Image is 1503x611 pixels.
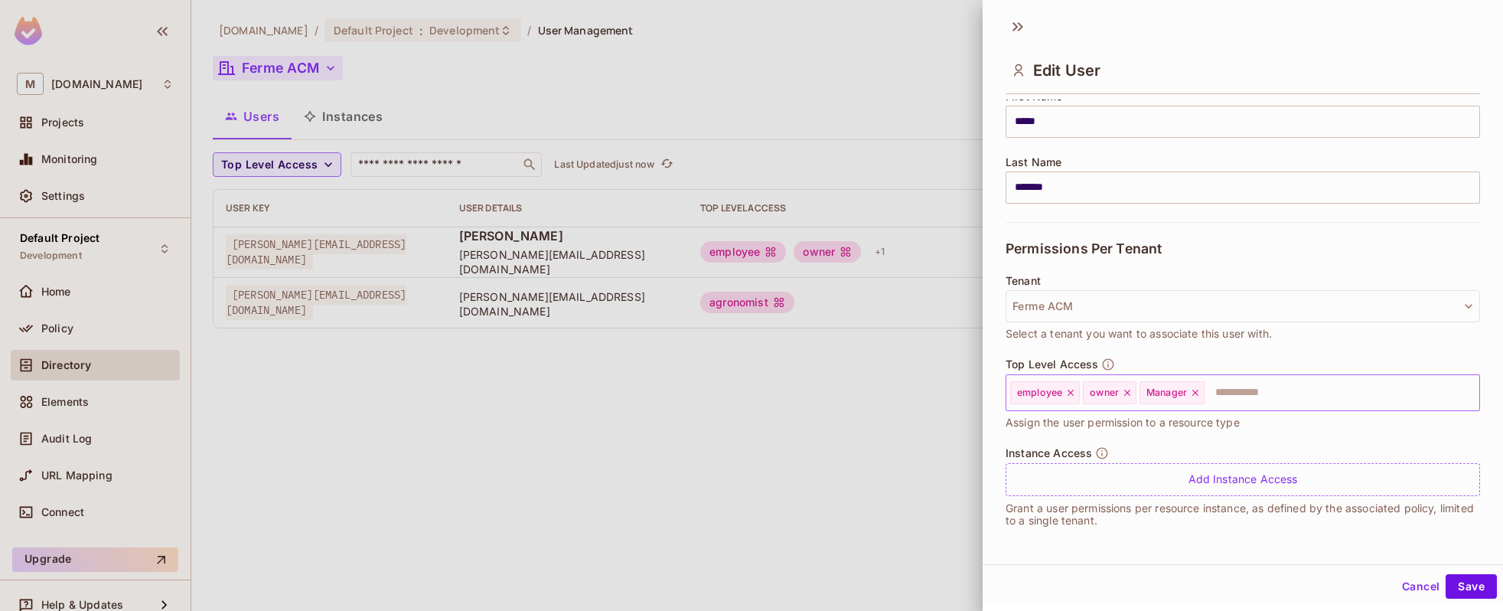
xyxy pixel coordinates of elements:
span: Permissions Per Tenant [1006,241,1162,256]
div: Manager [1139,381,1205,404]
span: Top Level Access [1006,358,1098,371]
span: Manager [1146,387,1187,399]
button: Save [1446,574,1497,599]
span: Tenant [1006,275,1041,287]
span: Assign the user permission to a resource type [1006,414,1240,431]
span: Select a tenant you want to associate this user with. [1006,325,1272,342]
span: employee [1017,387,1062,399]
div: Add Instance Access [1006,463,1480,496]
button: Open [1472,390,1475,394]
div: employee [1010,381,1080,404]
p: Grant a user permissions per resource instance, as defined by the associated policy, limited to a... [1006,502,1480,527]
span: owner [1090,387,1119,399]
button: Ferme ACM [1006,290,1480,322]
span: Instance Access [1006,447,1092,459]
span: Last Name [1006,156,1061,168]
div: owner [1083,381,1136,404]
span: Edit User [1033,61,1100,80]
button: Cancel [1396,574,1446,599]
